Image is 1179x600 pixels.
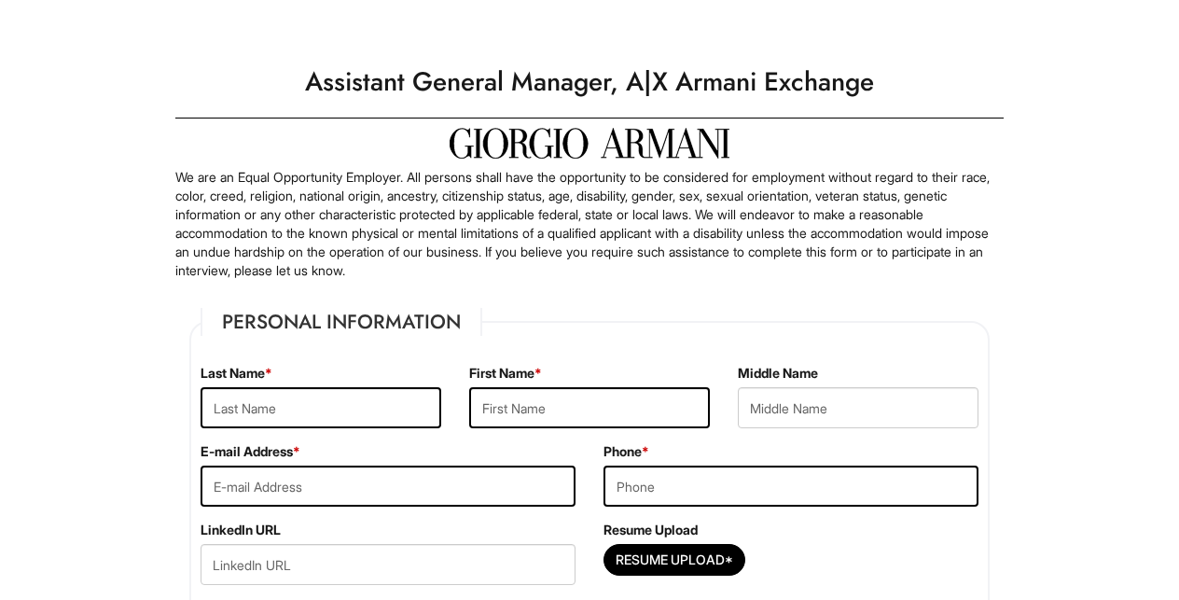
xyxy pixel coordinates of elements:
button: Resume Upload*Resume Upload* [603,544,745,576]
input: Middle Name [738,387,978,428]
h1: Assistant General Manager, A|X Armani Exchange [166,56,1013,108]
label: Resume Upload [603,521,698,539]
label: Last Name [201,364,272,383]
label: LinkedIn URL [201,521,281,539]
label: First Name [469,364,542,383]
legend: Personal Information [201,308,482,336]
label: E-mail Address [201,442,300,461]
p: We are an Equal Opportunity Employer. All persons shall have the opportunity to be considered for... [175,168,1004,280]
input: LinkedIn URL [201,544,576,585]
input: Phone [603,466,978,507]
input: Last Name [201,387,441,428]
label: Middle Name [738,364,818,383]
input: First Name [469,387,710,428]
img: Giorgio Armani [450,128,729,159]
label: Phone [603,442,649,461]
input: E-mail Address [201,466,576,507]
